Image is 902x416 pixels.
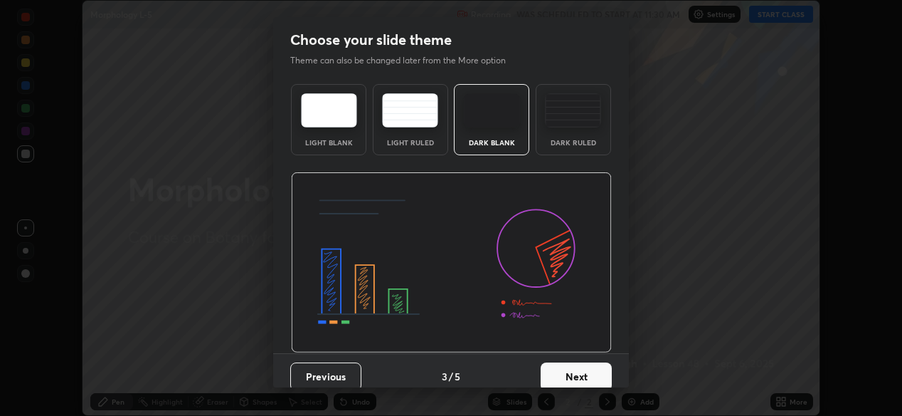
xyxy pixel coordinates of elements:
[382,139,439,146] div: Light Ruled
[290,31,452,49] h2: Choose your slide theme
[290,363,361,391] button: Previous
[455,369,460,384] h4: 5
[301,93,357,128] img: lightTheme.e5ed3b09.svg
[449,369,453,384] h4: /
[382,93,438,128] img: lightRuledTheme.5fabf969.svg
[545,93,601,128] img: darkRuledTheme.de295e13.svg
[290,54,521,67] p: Theme can also be changed later from the More option
[442,369,447,384] h4: 3
[545,139,602,146] div: Dark Ruled
[463,139,520,146] div: Dark Blank
[464,93,520,128] img: darkTheme.f0cc69e5.svg
[291,172,612,353] img: darkThemeBanner.d06ce4a2.svg
[541,363,612,391] button: Next
[300,139,357,146] div: Light Blank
